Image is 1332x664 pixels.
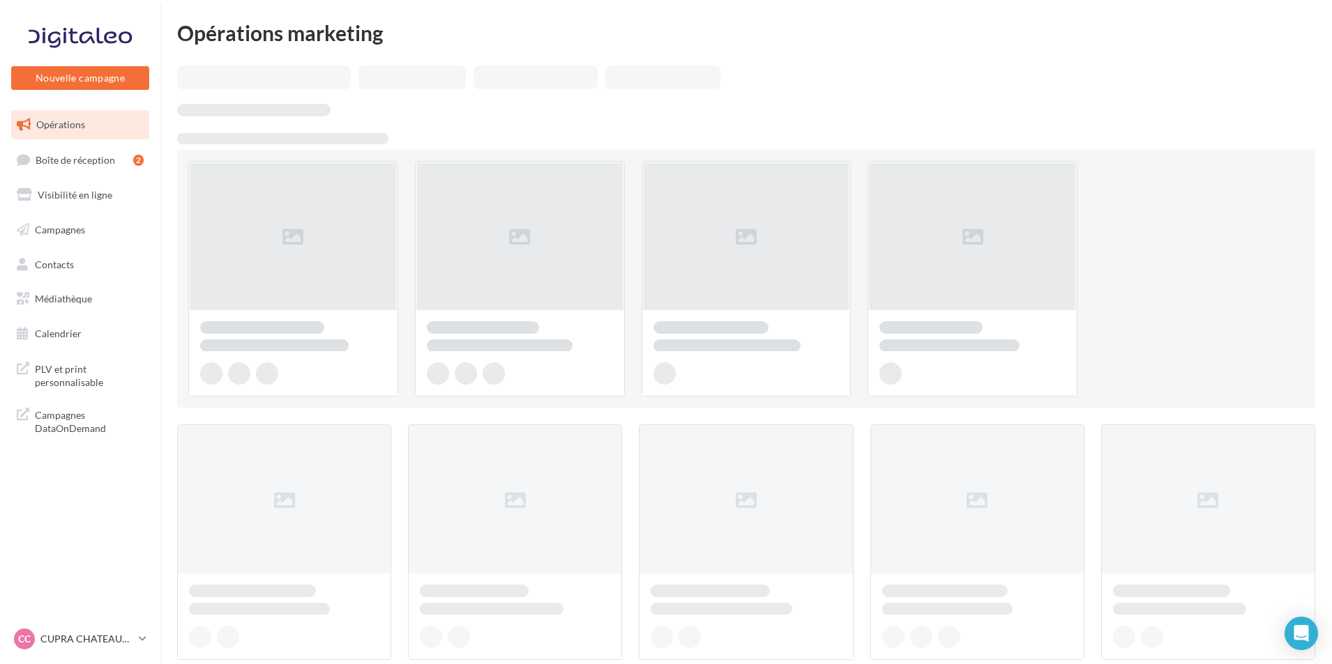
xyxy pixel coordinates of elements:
a: Opérations [8,110,152,139]
span: Campagnes [35,224,85,236]
div: Open Intercom Messenger [1285,617,1318,650]
span: Calendrier [35,327,82,339]
button: Nouvelle campagne [11,66,149,90]
a: CC CUPRA CHATEAUROUX [11,626,149,652]
span: Boîte de réception [36,153,115,165]
a: Campagnes DataOnDemand [8,400,152,441]
a: Contacts [8,250,152,279]
div: 2 [133,155,144,166]
a: Campagnes [8,215,152,245]
span: Médiathèque [35,293,92,304]
span: Contacts [35,258,74,270]
span: Opérations [36,118,85,130]
a: Visibilité en ligne [8,180,152,210]
span: Visibilité en ligne [38,189,112,201]
a: Calendrier [8,319,152,348]
a: PLV et print personnalisable [8,354,152,395]
span: CC [18,632,31,646]
p: CUPRA CHATEAUROUX [40,632,133,646]
span: PLV et print personnalisable [35,360,144,389]
a: Boîte de réception2 [8,145,152,175]
a: Médiathèque [8,284,152,314]
div: Opérations marketing [177,22,1315,43]
span: Campagnes DataOnDemand [35,406,144,435]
